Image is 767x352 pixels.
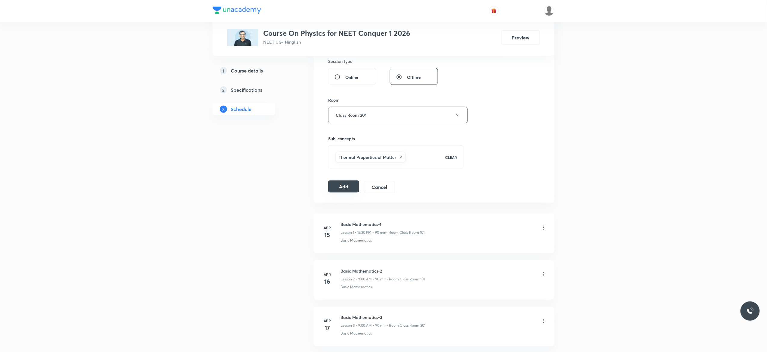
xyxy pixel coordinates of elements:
[445,155,457,160] p: CLEAR
[340,230,386,235] p: Lesson 1 • 12:30 PM • 90 min
[340,331,372,336] p: Basic Mathematics
[220,67,227,74] p: 1
[328,58,353,64] h6: Session type
[321,324,333,333] h4: 17
[491,8,497,14] img: avatar
[340,314,425,321] h6: Basic Mathematics-3
[544,6,554,16] img: Anuruddha Kumar
[263,29,410,38] h3: Course On Physics for NEET Conquer 1 2026
[407,74,421,80] span: Offline
[321,277,333,286] h4: 16
[340,238,372,243] p: Basic Mathematics
[213,65,294,77] a: 1Course details
[387,323,425,329] p: • Room Class Room 301
[213,7,261,15] a: Company Logo
[227,29,258,46] img: 654002F0-7449-4DD1-8EE0-A53448540B0C_plus.png
[328,107,468,123] button: Class Room 201
[386,230,424,235] p: • Room Class Room 101
[220,86,227,94] p: 2
[220,106,227,113] p: 3
[387,276,425,282] p: • Room Class Room 101
[328,135,464,142] h6: Sub-concepts
[364,181,395,193] button: Cancel
[340,284,372,290] p: Basic Mathematics
[340,221,424,227] h6: Basic Mathematics-1
[231,67,263,74] h5: Course details
[339,154,396,160] h6: Thermal Properties of Matter
[321,230,333,239] h4: 15
[213,7,261,14] img: Company Logo
[340,276,387,282] p: Lesson 2 • 9:00 AM • 90 min
[501,30,540,45] button: Preview
[263,39,410,45] p: NEET UG • Hinglish
[747,307,754,315] img: ttu
[489,6,499,16] button: avatar
[328,181,359,193] button: Add
[321,318,333,324] h6: Apr
[321,272,333,277] h6: Apr
[340,268,425,274] h6: Basic Mathematics-2
[231,86,262,94] h5: Specifications
[340,323,387,329] p: Lesson 3 • 9:00 AM • 90 min
[231,106,251,113] h5: Schedule
[321,225,333,230] h6: Apr
[213,84,294,96] a: 2Specifications
[345,74,359,80] span: Online
[328,97,340,103] h6: Room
